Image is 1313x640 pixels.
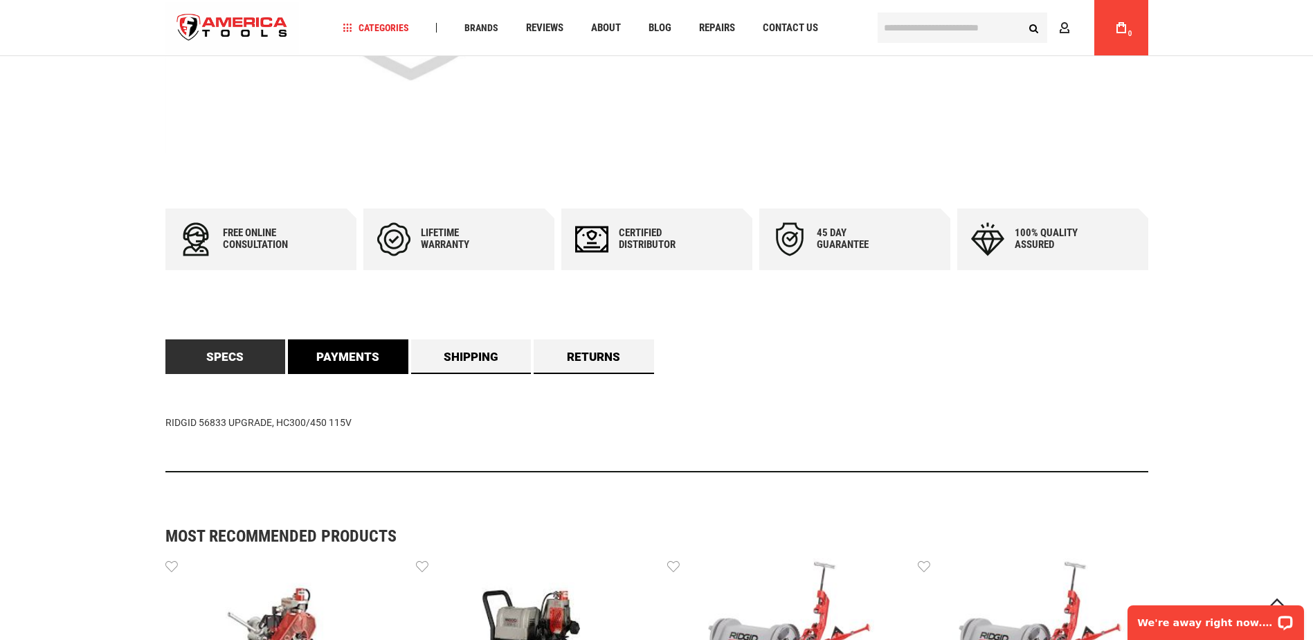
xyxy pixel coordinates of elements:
span: Reviews [526,23,563,33]
span: Repairs [699,23,735,33]
span: 0 [1128,30,1132,37]
a: Specs [165,339,286,374]
a: store logo [165,2,300,54]
div: Lifetime warranty [421,227,504,251]
button: Search [1021,15,1047,41]
a: Brands [458,19,505,37]
span: Categories [343,23,409,33]
span: Brands [464,23,498,33]
div: Certified Distributor [619,227,702,251]
a: Payments [288,339,408,374]
div: RIDGID 56833 UPGRADE, HC300/450 115V [165,374,1148,472]
a: Repairs [693,19,741,37]
strong: Most Recommended Products [165,528,1100,544]
a: Reviews [520,19,570,37]
a: About [585,19,627,37]
span: Contact Us [763,23,818,33]
a: Blog [642,19,678,37]
a: Returns [534,339,654,374]
span: Blog [649,23,671,33]
a: Categories [336,19,415,37]
div: 45 day Guarantee [817,227,900,251]
iframe: LiveChat chat widget [1119,596,1313,640]
a: Contact Us [757,19,824,37]
img: America Tools [165,2,300,54]
a: Shipping [411,339,532,374]
span: About [591,23,621,33]
div: Free online consultation [223,227,306,251]
div: 100% quality assured [1015,227,1098,251]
